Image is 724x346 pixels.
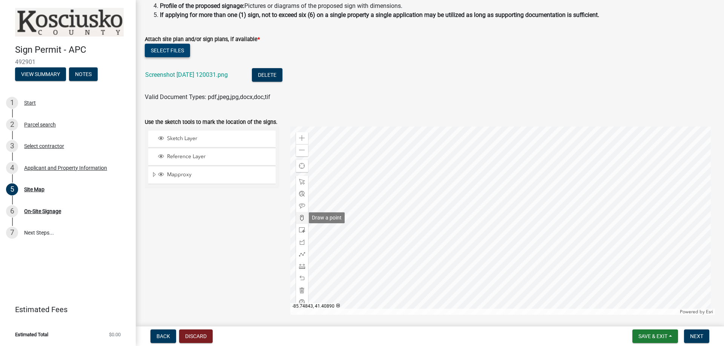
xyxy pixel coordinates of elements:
div: Sketch Layer [157,135,273,143]
img: Kosciusko County, Indiana [15,8,124,37]
wm-modal-confirm: Delete Document [252,72,282,79]
div: Mapproxy [157,171,273,179]
label: Use the sketch tools to mark the location of the signs. [145,120,278,125]
span: Mapproxy [165,171,273,178]
a: Screenshot [DATE] 120031.png [145,71,228,78]
div: 7 [6,227,18,239]
strong: If applying for more than one (1) sign, not to exceed six (6) on a single property a single appli... [160,11,599,18]
a: Esri [706,309,713,314]
div: On-Site Signage [24,209,61,214]
span: $0.00 [109,332,121,337]
h4: Sign Permit - APC [15,44,130,55]
div: Draw a point [309,212,345,223]
div: 5 [6,183,18,195]
div: Site Map [24,187,44,192]
div: Select contractor [24,143,64,149]
span: Valid Document Types: pdf,jpeg,jpg,docx,doc,tif [145,93,270,101]
a: Estimated Fees [6,302,124,317]
button: View Summary [15,67,66,81]
ul: Layer List [147,129,276,186]
div: Start [24,100,36,105]
li: Pictures or diagrams of the proposed sign with dimensions. [160,2,715,11]
span: Save & Exit [638,333,667,339]
button: Discard [179,329,213,343]
span: 492901 [15,58,121,66]
button: Save & Exit [632,329,678,343]
div: 3 [6,140,18,152]
button: Back [150,329,176,343]
wm-modal-confirm: Summary [15,72,66,78]
li: Mapproxy [148,167,276,184]
div: Powered by [678,309,715,315]
span: Sketch Layer [165,135,273,142]
div: 6 [6,205,18,217]
wm-modal-confirm: Notes [69,72,98,78]
button: Select files [145,44,190,57]
span: Next [690,333,703,339]
button: Next [684,329,709,343]
button: Delete [252,68,282,82]
span: Estimated Total [15,332,48,337]
label: Attach site plan and/or sign plans, if available [145,37,260,42]
li: Reference Layer [148,149,276,166]
span: Expand [151,171,157,179]
div: 1 [6,97,18,109]
strong: Profile of the proposed signage: [160,2,244,9]
span: Reference Layer [165,153,273,160]
div: Find my location [296,160,308,172]
div: Zoom out [296,144,308,156]
div: Zoom in [296,132,308,144]
li: Sketch Layer [148,131,276,148]
div: 4 [6,162,18,174]
div: Parcel search [24,122,56,127]
div: 2 [6,119,18,131]
button: Notes [69,67,98,81]
span: Back [156,333,170,339]
div: Applicant and Property Information [24,165,107,171]
div: Reference Layer [157,153,273,161]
